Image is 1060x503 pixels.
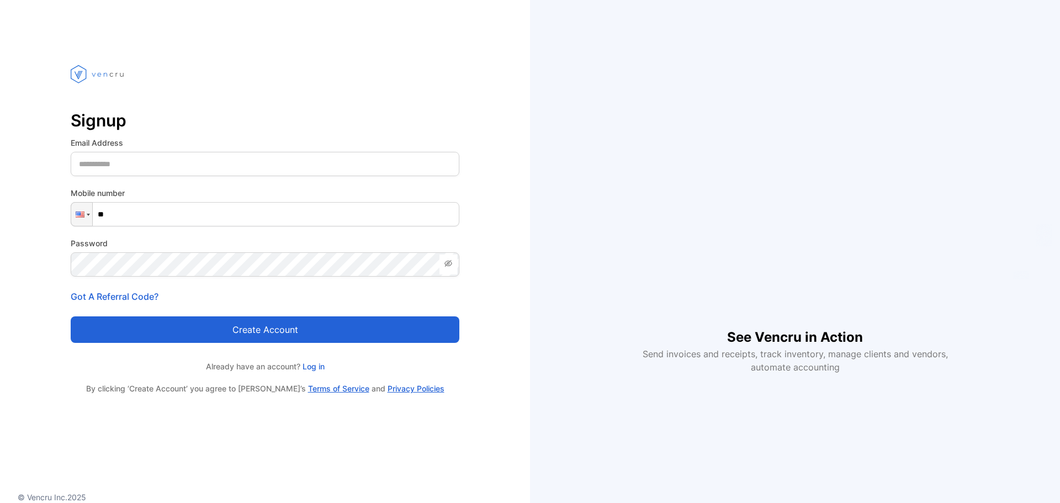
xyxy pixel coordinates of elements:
[71,203,92,226] div: United States: + 1
[71,107,459,134] p: Signup
[308,384,369,393] a: Terms of Service
[71,361,459,372] p: Already have an account?
[635,130,955,310] iframe: YouTube video player
[71,383,459,394] p: By clicking ‘Create Account’ you agree to [PERSON_NAME]’s and
[388,384,444,393] a: Privacy Policies
[71,187,459,199] label: Mobile number
[71,290,459,303] p: Got A Referral Code?
[71,237,459,249] label: Password
[71,44,126,104] img: vencru logo
[71,316,459,343] button: Create account
[71,137,459,149] label: Email Address
[727,310,863,347] h1: See Vencru in Action
[636,347,954,374] p: Send invoices and receipts, track inventory, manage clients and vendors, automate accounting
[300,362,325,371] a: Log in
